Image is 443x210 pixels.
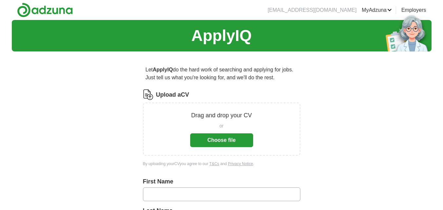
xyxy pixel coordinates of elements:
[17,3,73,17] img: Adzuna logo
[190,133,253,147] button: Choose file
[362,6,392,14] a: MyAdzuna
[191,24,252,48] h1: ApplyIQ
[143,177,300,186] label: First Name
[209,162,219,166] a: T&Cs
[191,111,252,120] p: Drag and drop your CV
[228,162,253,166] a: Privacy Notice
[153,67,173,72] strong: ApplyIQ
[143,63,300,84] p: Let do the hard work of searching and applying for jobs. Just tell us what you're looking for, an...
[219,123,223,129] span: or
[143,161,300,167] div: By uploading your CV you agree to our and .
[401,6,426,14] a: Employers
[156,90,189,99] label: Upload a CV
[268,6,356,14] li: [EMAIL_ADDRESS][DOMAIN_NAME]
[143,89,153,100] img: CV Icon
